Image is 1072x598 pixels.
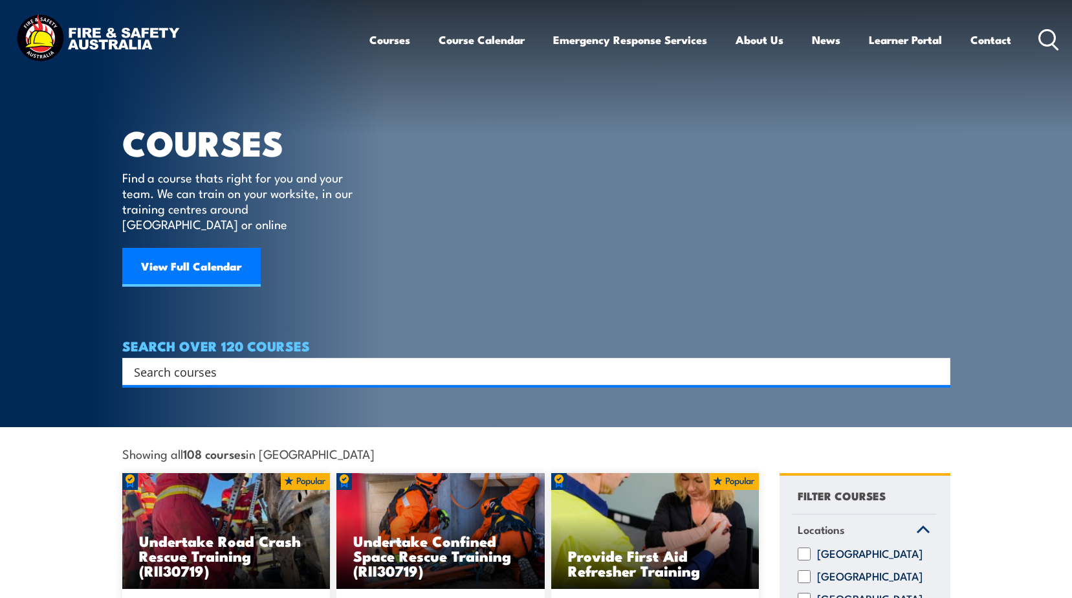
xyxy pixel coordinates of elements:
[568,548,743,578] h3: Provide First Aid Refresher Training
[869,23,942,57] a: Learner Portal
[353,533,528,578] h3: Undertake Confined Space Rescue Training (RII30719)
[183,445,246,462] strong: 108 courses
[134,362,922,381] input: Search input
[817,548,923,560] label: [GEOGRAPHIC_DATA]
[553,23,707,57] a: Emergency Response Services
[970,23,1011,57] a: Contact
[122,473,331,590] img: Road Crash Rescue Training
[122,473,331,590] a: Undertake Road Crash Rescue Training (RII30719)
[928,362,946,381] button: Search magnifier button
[817,570,923,583] label: [GEOGRAPHIC_DATA]
[736,23,783,57] a: About Us
[551,473,760,590] img: Provide First Aid (Blended Learning)
[798,487,886,504] h4: FILTER COURSES
[122,170,358,232] p: Find a course thats right for you and your team. We can train on your worksite, in our training c...
[122,248,261,287] a: View Full Calendar
[122,127,371,157] h1: COURSES
[798,521,845,538] span: Locations
[812,23,840,57] a: News
[137,362,924,381] form: Search form
[336,473,545,590] img: Undertake Confined Space Rescue Training (non Fire-Sector) (2)
[439,23,525,57] a: Course Calendar
[122,447,375,460] span: Showing all in [GEOGRAPHIC_DATA]
[369,23,410,57] a: Courses
[336,473,545,590] a: Undertake Confined Space Rescue Training (RII30719)
[551,473,760,590] a: Provide First Aid Refresher Training
[122,338,950,353] h4: SEARCH OVER 120 COURSES
[792,515,936,548] a: Locations
[139,533,314,578] h3: Undertake Road Crash Rescue Training (RII30719)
